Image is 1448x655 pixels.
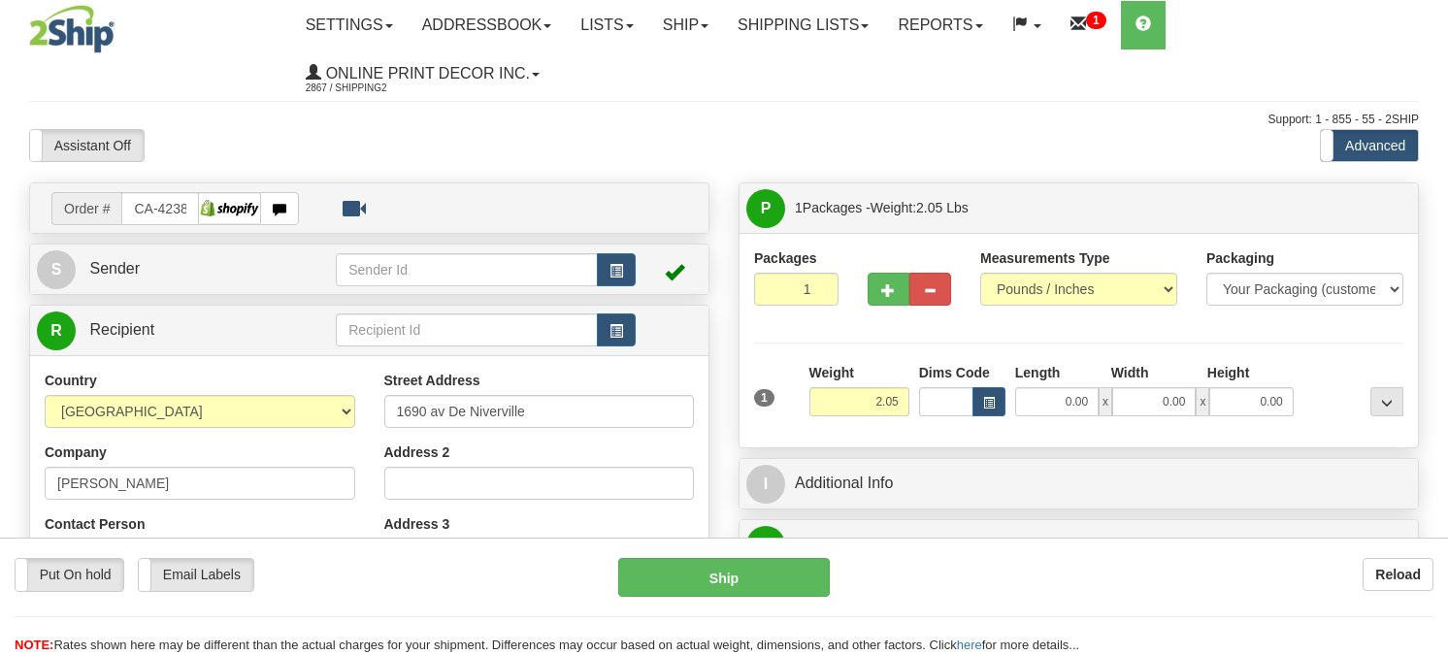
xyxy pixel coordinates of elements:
[89,321,154,338] span: Recipient
[746,526,785,565] span: $
[883,1,997,49] a: Reports
[408,1,567,49] a: Addressbook
[746,525,1411,565] a: $Rates
[754,389,774,407] span: 1
[1099,387,1112,416] span: x
[384,442,450,462] label: Address 2
[16,559,123,590] label: Put On hold
[746,464,1411,504] a: IAdditional Info
[1015,363,1061,382] label: Length
[45,514,145,534] label: Contact Person
[37,311,76,350] span: R
[37,249,336,289] a: S Sender
[1207,363,1250,382] label: Height
[566,1,647,49] a: Lists
[1370,387,1403,416] div: ...
[15,638,53,652] span: NOTE:
[919,363,990,382] label: Dims Code
[1363,558,1433,591] button: Reload
[1056,1,1121,49] a: 1
[1375,567,1421,582] b: Reload
[384,371,480,390] label: Street Address
[618,558,831,597] button: Ship
[37,250,76,289] span: S
[51,192,121,225] span: Order #
[291,1,408,49] a: Settings
[29,112,1419,128] div: Support: 1 - 855 - 55 - 2SHIP
[199,194,260,223] img: Shopify posterjack.c
[871,200,969,215] span: Weight:
[321,65,530,82] span: Online Print Decor Inc.
[746,465,785,504] span: I
[291,49,554,98] a: Online Print Decor Inc. 2867 / Shipping2
[1196,387,1209,416] span: x
[648,1,723,49] a: Ship
[45,371,97,390] label: Country
[89,260,140,277] span: Sender
[795,188,969,227] span: Packages -
[809,363,854,382] label: Weight
[957,638,982,652] a: here
[946,200,969,215] span: Lbs
[45,442,107,462] label: Company
[30,130,144,161] label: Assistant Off
[384,514,450,534] label: Address 3
[1321,130,1418,161] label: Advanced
[746,189,785,228] span: P
[746,188,1411,228] a: P 1Packages -Weight:2.05 Lbs
[1086,12,1106,29] sup: 1
[916,200,942,215] span: 2.05
[723,1,883,49] a: Shipping lists
[139,559,252,590] label: Email Labels
[1111,363,1149,382] label: Width
[980,248,1110,268] label: Measurements Type
[1403,228,1446,426] iframe: chat widget
[336,313,597,346] input: Recipient Id
[384,395,695,428] input: Enter a location
[29,5,115,53] img: logo2867.jpg
[37,311,303,350] a: R Recipient
[1206,248,1274,268] label: Packaging
[306,79,451,98] span: 2867 / Shipping2
[795,200,803,215] span: 1
[754,248,817,268] label: Packages
[336,253,597,286] input: Sender Id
